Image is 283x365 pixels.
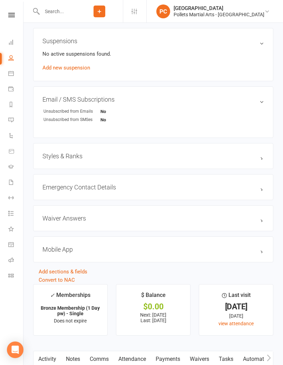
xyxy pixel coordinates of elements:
div: Last visit [222,291,251,303]
i: ✓ [50,292,55,299]
strong: Bronze Membership (1 Day pw) - Single [41,305,100,316]
h3: Mobile App [42,246,264,253]
a: Dashboard [8,35,24,51]
div: Open Intercom Messenger [7,341,23,358]
p: No active suspensions found. [42,50,264,58]
a: Calendar [8,66,24,82]
div: $0.00 [123,303,184,310]
a: General attendance kiosk mode [8,237,24,253]
strong: No [100,109,106,114]
a: Product Sales [8,144,24,160]
a: What's New [8,222,24,237]
span: Does not expire [54,318,87,324]
a: Reports [8,97,24,113]
a: Payments [8,82,24,97]
a: People [8,51,24,66]
h3: Suspensions [42,37,264,45]
div: $ Balance [141,291,166,303]
div: Unsubscribed from SMSes [43,116,100,123]
div: [DATE] [205,312,267,320]
div: [DATE] [205,303,267,310]
a: Convert to NAC [39,277,75,283]
h3: Emergency Contact Details [42,184,264,191]
h3: Styles & Ranks [42,152,264,160]
a: Add new suspension [42,65,90,71]
input: Search... [40,7,76,16]
a: view attendance [218,321,254,326]
strong: No [100,117,106,122]
div: Pollets Martial Arts - [GEOGRAPHIC_DATA] [174,11,264,18]
div: PC [156,4,170,18]
a: Roll call kiosk mode [8,253,24,269]
div: [GEOGRAPHIC_DATA] [174,5,264,11]
div: Unsubscribed from Emails [43,108,100,115]
div: Memberships [50,291,90,303]
p: Next: [DATE] Last: [DATE] [123,312,184,323]
h3: Waiver Answers [42,215,264,222]
a: Class kiosk mode [8,269,24,284]
a: Add sections & fields [39,269,87,275]
h3: Email / SMS Subscriptions [42,96,264,103]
